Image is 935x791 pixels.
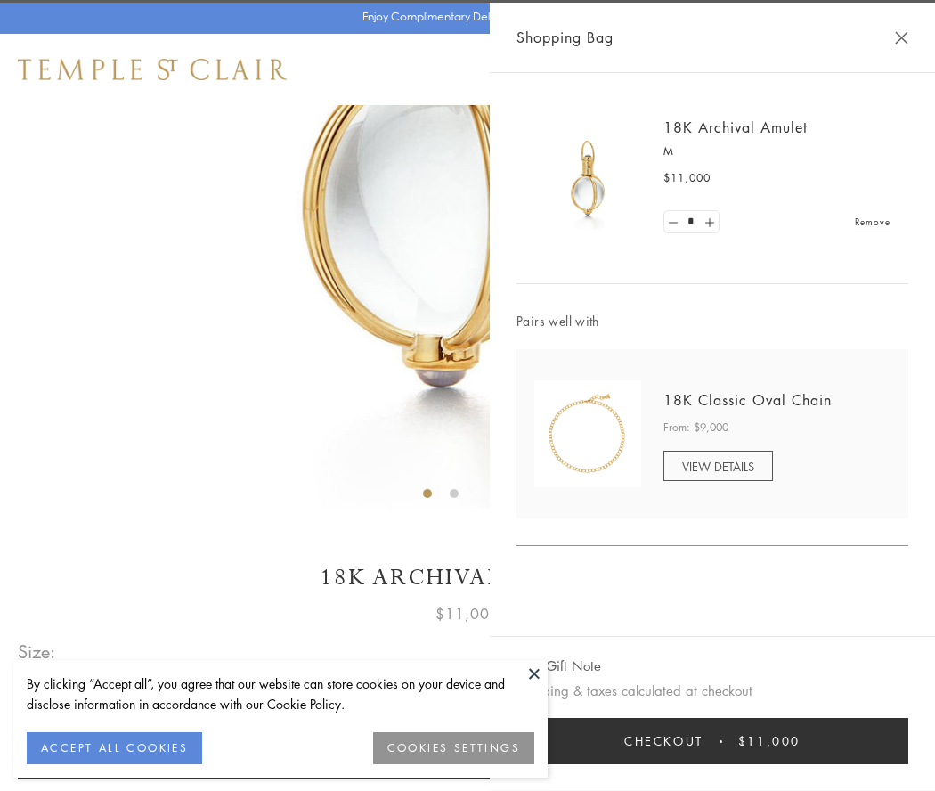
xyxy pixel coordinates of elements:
[18,562,917,593] h1: 18K Archival Amulet
[516,26,614,49] span: Shopping Bag
[664,211,682,233] a: Set quantity to 0
[624,731,703,751] span: Checkout
[663,118,808,137] a: 18K Archival Amulet
[516,680,908,702] p: Shipping & taxes calculated at checkout
[27,673,534,714] div: By clicking “Accept all”, you agree that our website can store cookies on your device and disclos...
[362,8,565,26] p: Enjoy Complimentary Delivery & Returns
[18,59,287,80] img: Temple St. Clair
[516,655,601,677] button: Add Gift Note
[663,143,890,160] p: M
[534,380,641,487] img: N88865-OV18
[682,458,754,475] span: VIEW DETAILS
[738,731,801,751] span: $11,000
[373,732,534,764] button: COOKIES SETTINGS
[18,637,57,666] span: Size:
[663,169,711,187] span: $11,000
[516,718,908,764] button: Checkout $11,000
[27,732,202,764] button: ACCEPT ALL COOKIES
[435,602,500,625] span: $11,000
[855,212,890,232] a: Remove
[663,451,773,481] a: VIEW DETAILS
[700,211,718,233] a: Set quantity to 2
[534,125,641,232] img: 18K Archival Amulet
[895,31,908,45] button: Close Shopping Bag
[663,390,832,410] a: 18K Classic Oval Chain
[663,419,728,436] span: From: $9,000
[516,311,908,331] span: Pairs well with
